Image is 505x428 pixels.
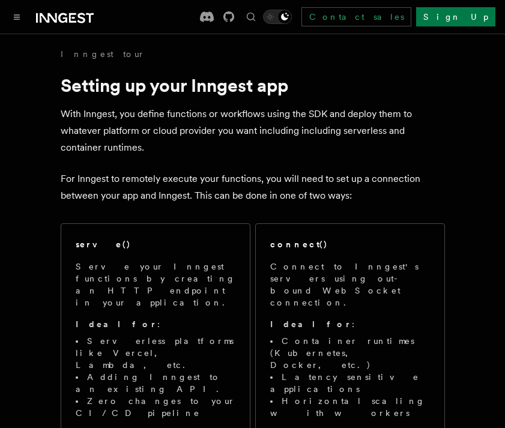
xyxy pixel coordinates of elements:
[270,319,352,329] strong: Ideal for
[263,10,292,24] button: Toggle dark mode
[10,10,24,24] button: Toggle navigation
[76,318,235,330] p: :
[270,318,430,330] p: :
[76,371,235,395] li: Adding Inngest to an existing API.
[76,395,235,419] li: Zero changes to your CI/CD pipeline
[76,319,157,329] strong: Ideal for
[76,335,235,371] li: Serverless platforms like Vercel, Lambda, etc.
[244,10,258,24] button: Find something...
[61,170,445,204] p: For Inngest to remotely execute your functions, you will need to set up a connection between your...
[270,238,328,250] h2: connect()
[416,7,495,26] a: Sign Up
[61,48,145,60] a: Inngest tour
[270,395,430,419] li: Horizontal scaling with workers
[270,335,430,371] li: Container runtimes (Kubernetes, Docker, etc.)
[76,238,131,250] h2: serve()
[270,261,430,309] p: Connect to Inngest's servers using out-bound WebSocket connection.
[270,371,430,395] li: Latency sensitive applications
[61,106,445,156] p: With Inngest, you define functions or workflows using the SDK and deploy them to whatever platfor...
[61,74,445,96] h1: Setting up your Inngest app
[301,7,411,26] a: Contact sales
[76,261,235,309] p: Serve your Inngest functions by creating an HTTP endpoint in your application.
